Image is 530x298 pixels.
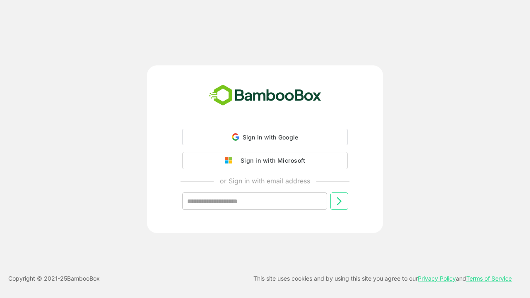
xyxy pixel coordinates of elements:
p: or Sign in with email address [220,176,310,186]
p: Copyright © 2021- 25 BambooBox [8,274,100,284]
a: Terms of Service [466,275,512,282]
span: Sign in with Google [243,134,299,141]
a: Privacy Policy [418,275,456,282]
img: bamboobox [205,82,326,109]
p: This site uses cookies and by using this site you agree to our and [253,274,512,284]
img: google [225,157,236,164]
button: Sign in with Microsoft [182,152,348,169]
div: Sign in with Microsoft [236,155,305,166]
div: Sign in with Google [182,129,348,145]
